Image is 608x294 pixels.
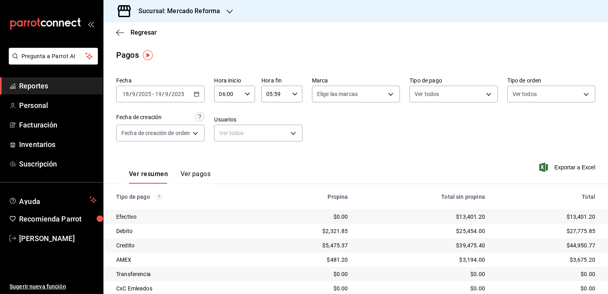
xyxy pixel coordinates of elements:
[261,78,302,83] label: Hora fin
[88,21,94,27] button: open_drawer_menu
[129,170,210,184] div: navigation tabs
[155,91,162,97] input: --
[361,256,485,264] div: $3,194.00
[116,241,255,249] div: Credito
[19,214,97,224] span: Recomienda Parrot
[498,227,595,235] div: $27,775.85
[267,270,348,278] div: $0.00
[214,117,302,122] label: Usuarios
[132,91,136,97] input: --
[267,194,348,200] div: Propina
[498,270,595,278] div: $0.00
[116,227,255,235] div: Debito
[156,194,162,200] svg: Los pagos realizados con Pay y otras terminales son montos brutos.
[361,194,485,200] div: Total sin propina
[132,6,220,16] h3: Sucursal: Mercado Reforma
[361,284,485,292] div: $0.00
[136,91,138,97] span: /
[19,159,97,169] span: Suscripción
[122,91,129,97] input: --
[116,49,139,61] div: Pagos
[361,241,485,249] div: $39,475.40
[171,91,185,97] input: ----
[361,270,485,278] div: $0.00
[498,213,595,221] div: $13,401.20
[129,91,132,97] span: /
[19,80,97,91] span: Reportes
[19,139,97,150] span: Inventarios
[19,233,97,244] span: [PERSON_NAME]
[181,170,210,184] button: Ver pagos
[19,100,97,111] span: Personal
[361,213,485,221] div: $13,401.20
[116,113,162,122] div: Fecha de creación
[10,282,97,291] span: Sugerir nueva función
[19,120,97,130] span: Facturación
[162,91,164,97] span: /
[513,90,537,98] span: Ver todos
[138,91,152,97] input: ----
[267,241,348,249] div: $5,475.37
[498,284,595,292] div: $0.00
[214,125,302,141] div: Ver todos
[415,90,439,98] span: Ver todos
[116,270,255,278] div: Transferencia
[19,195,86,205] span: Ayuda
[9,48,98,65] button: Pregunta a Parrot AI
[267,213,348,221] div: $0.00
[312,78,400,83] label: Marca
[267,284,348,292] div: $0.00
[129,170,168,184] button: Ver resumen
[541,163,595,172] button: Exportar a Excel
[409,78,497,83] label: Tipo de pago
[214,78,255,83] label: Hora inicio
[143,50,153,60] img: Tooltip marker
[361,227,485,235] div: $25,454.00
[152,91,154,97] span: -
[498,194,595,200] div: Total
[131,29,157,36] span: Regresar
[6,58,98,66] a: Pregunta a Parrot AI
[21,52,86,61] span: Pregunta a Parrot AI
[507,78,595,83] label: Tipo de orden
[498,241,595,249] div: $44,950.77
[267,227,348,235] div: $2,321.85
[121,129,190,137] span: Fecha de creación de orden
[498,256,595,264] div: $3,675.20
[116,213,255,221] div: Efectivo
[165,91,169,97] input: --
[116,29,157,36] button: Regresar
[317,90,358,98] span: Elige las marcas
[169,91,171,97] span: /
[116,256,255,264] div: AMEX
[116,284,255,292] div: CxC Emleados
[116,78,205,83] label: Fecha
[267,256,348,264] div: $481.20
[116,194,255,200] div: Tipo de pago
